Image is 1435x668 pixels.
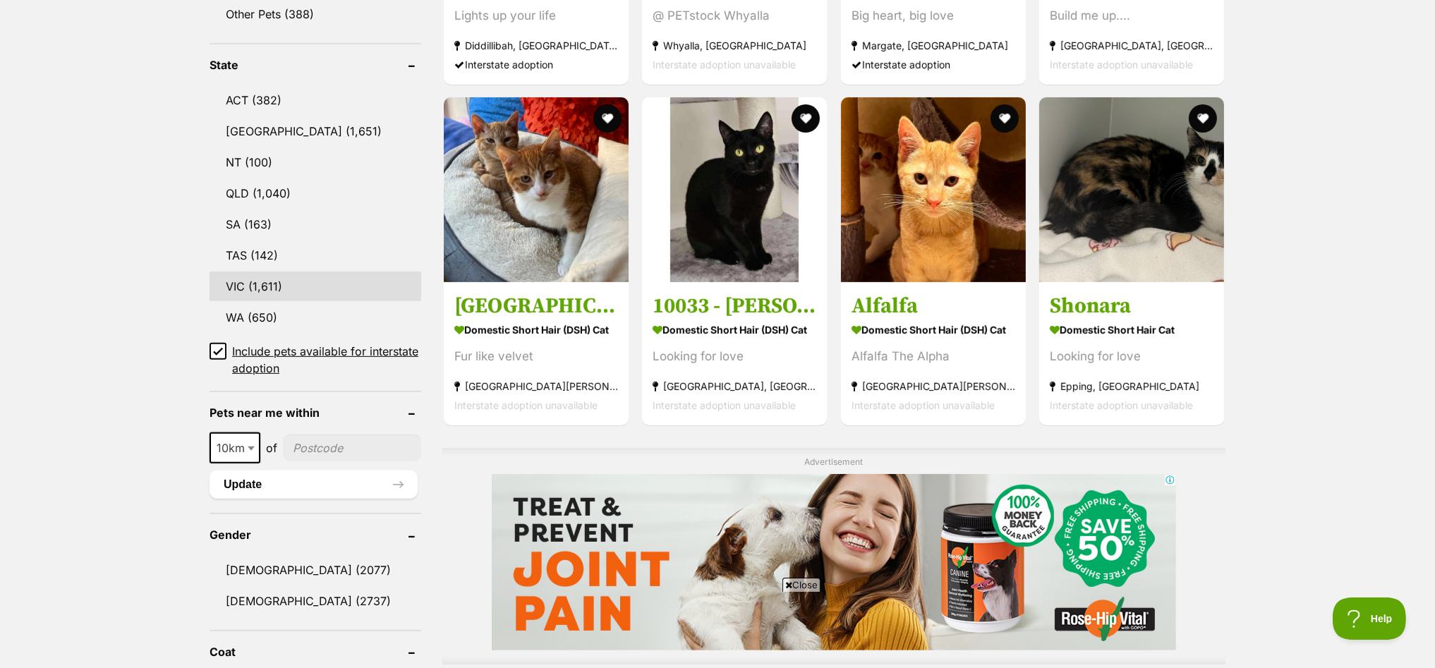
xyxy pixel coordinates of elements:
strong: Margate, [GEOGRAPHIC_DATA] [852,35,1015,54]
a: Alfalfa Domestic Short Hair (DSH) Cat Alfalfa The Alpha [GEOGRAPHIC_DATA][PERSON_NAME][GEOGRAPHIC... [841,282,1026,425]
div: Fur like velvet [454,347,618,366]
img: Alfalfa - Domestic Short Hair (DSH) Cat [841,97,1026,282]
a: [DEMOGRAPHIC_DATA] (2737) [210,586,421,616]
span: Interstate adoption unavailable [1050,58,1193,70]
input: postcode [283,435,421,461]
span: Interstate adoption unavailable [653,58,796,70]
iframe: Advertisement [461,597,974,661]
strong: Domestic Short Hair (DSH) Cat [653,320,816,340]
strong: [GEOGRAPHIC_DATA], [GEOGRAPHIC_DATA] [653,377,816,396]
strong: Domestic Short Hair (DSH) Cat [454,320,618,340]
img: 10033 - Yoko - Domestic Short Hair (DSH) Cat [642,97,827,282]
header: State [210,59,421,71]
button: favourite [593,104,622,133]
button: favourite [792,104,821,133]
div: Looking for love [1050,347,1213,366]
a: QLD (1,040) [210,178,421,208]
span: Interstate adoption unavailable [454,399,598,411]
a: WA (650) [210,303,421,332]
strong: Whyalla, [GEOGRAPHIC_DATA] [653,35,816,54]
a: [DEMOGRAPHIC_DATA] (2077) [210,555,421,585]
h3: Shonara [1050,293,1213,320]
a: VIC (1,611) [210,272,421,301]
a: TAS (142) [210,241,421,270]
a: SA (163) [210,209,421,239]
div: Big heart, big love [852,6,1015,25]
img: Shonara - Domestic Short Hair Cat [1039,97,1224,282]
div: Lights up your life [454,6,618,25]
header: Gender [210,528,421,541]
div: Looking for love [653,347,816,366]
span: Interstate adoption unavailable [852,399,995,411]
img: Brussel - Domestic Short Hair (DSH) Cat [444,97,629,282]
strong: [GEOGRAPHIC_DATA][PERSON_NAME][GEOGRAPHIC_DATA] [454,377,618,396]
a: [GEOGRAPHIC_DATA] Domestic Short Hair (DSH) Cat Fur like velvet [GEOGRAPHIC_DATA][PERSON_NAME][GE... [444,282,629,425]
div: Alfalfa The Alpha [852,347,1015,366]
header: Pets near me within [210,406,421,419]
header: Coat [210,645,421,658]
h3: 10033 - [PERSON_NAME] [653,293,816,320]
a: [GEOGRAPHIC_DATA] (1,651) [210,116,421,146]
a: Include pets available for interstate adoption [210,343,421,377]
span: 10km [210,432,260,463]
h3: Alfalfa [852,293,1015,320]
span: Include pets available for interstate adoption [232,343,421,377]
a: NT (100) [210,147,421,177]
iframe: Help Scout Beacon - Open [1333,597,1407,640]
span: Close [782,578,821,592]
button: favourite [991,104,1019,133]
span: Interstate adoption unavailable [653,399,796,411]
button: Update [210,470,418,499]
div: Build me up.... [1050,6,1213,25]
span: Interstate adoption unavailable [1050,399,1193,411]
strong: Diddillibah, [GEOGRAPHIC_DATA] [454,35,618,54]
div: Advertisement [442,448,1225,664]
strong: Domestic Short Hair Cat [1050,320,1213,340]
div: @ PETstock Whyalla [653,6,816,25]
button: favourite [1189,104,1217,133]
div: Interstate adoption [852,54,1015,73]
div: Interstate adoption [454,54,618,73]
a: 10033 - [PERSON_NAME] Domestic Short Hair (DSH) Cat Looking for love [GEOGRAPHIC_DATA], [GEOGRAPH... [642,282,827,425]
span: 10km [211,438,259,458]
span: of [266,439,277,456]
a: Shonara Domestic Short Hair Cat Looking for love Epping, [GEOGRAPHIC_DATA] Interstate adoption un... [1039,282,1224,425]
strong: Domestic Short Hair (DSH) Cat [852,320,1015,340]
a: ACT (382) [210,85,421,115]
strong: [GEOGRAPHIC_DATA], [GEOGRAPHIC_DATA] [1050,35,1213,54]
iframe: Advertisement [492,474,1176,650]
strong: Epping, [GEOGRAPHIC_DATA] [1050,377,1213,396]
strong: [GEOGRAPHIC_DATA][PERSON_NAME][GEOGRAPHIC_DATA] [852,377,1015,396]
h3: [GEOGRAPHIC_DATA] [454,293,618,320]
